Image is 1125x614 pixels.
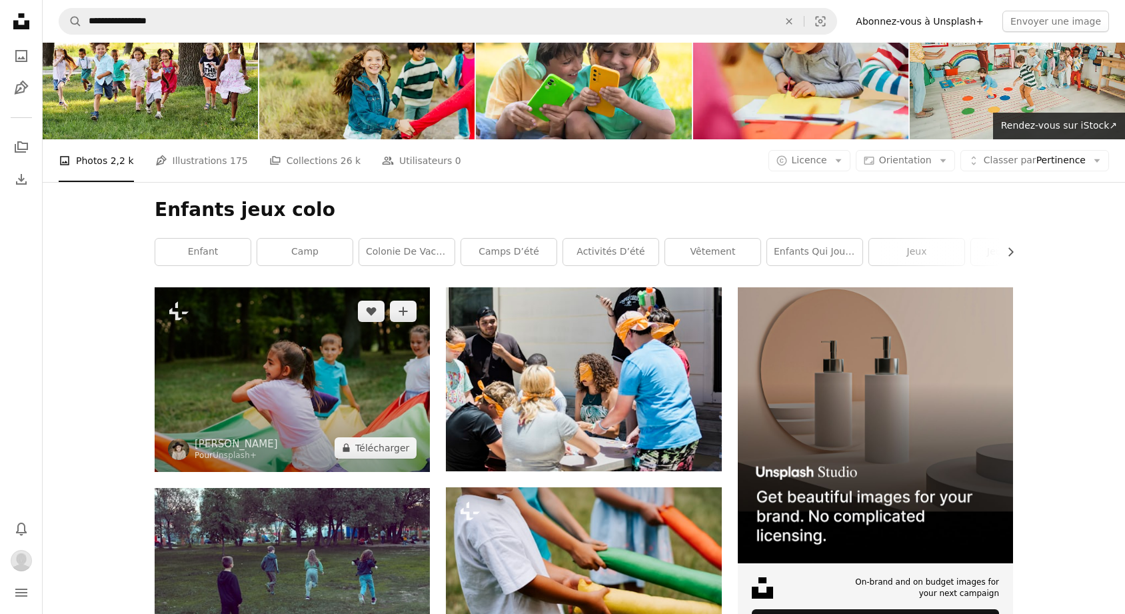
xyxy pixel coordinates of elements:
[155,287,430,471] img: Un groupe de jeunes enfants faisant voler des cerfs-volants dans un champ
[8,547,35,574] button: Profil
[984,154,1086,167] span: Pertinence
[848,11,992,32] a: Abonnez-vous à Unsplash+
[358,301,385,322] button: J’aime
[998,239,1013,265] button: faire défiler la liste vers la droite
[848,577,999,599] span: On-brand and on budget images for your next campaign
[155,239,251,265] a: enfant
[446,287,721,471] img: personnes debout et assises sur une chaise
[752,577,773,599] img: file-1631678316303-ed18b8b5cb9cimage
[993,113,1125,139] a: Rendez-vous sur iStock↗
[879,155,932,165] span: Orientation
[446,573,721,585] a: Un groupe de jeunes enfants tenant des ballons colorés
[8,579,35,606] button: Menu
[563,239,658,265] a: Activités d’été
[461,239,557,265] a: Camps d’été
[59,8,837,35] form: Rechercher des visuels sur tout le site
[8,166,35,193] a: Historique de téléchargement
[1002,11,1109,32] button: Envoyer une image
[774,9,804,34] button: Effacer
[869,239,964,265] a: Jeux
[984,155,1036,165] span: Classer par
[8,8,35,37] a: Accueil — Unsplash
[230,153,248,168] span: 175
[269,139,361,182] a: Collections 26 k
[155,571,430,583] a: Un groupe de jeunes enfants jouant à un jeu de frisbee
[213,451,257,460] a: Unsplash+
[195,437,278,451] a: [PERSON_NAME]
[155,139,248,182] a: Illustrations 175
[11,550,32,571] img: Avatar de l’utilisateur dev caroline
[8,43,35,69] a: Photos
[257,239,353,265] a: camp
[8,134,35,161] a: Collections
[195,451,278,461] div: Pour
[1001,120,1117,131] span: Rendez-vous sur iStock ↗
[335,437,417,459] button: Télécharger
[390,301,417,322] button: Ajouter à la collection
[738,287,1013,563] img: file-1715714113747-b8b0561c490eimage
[767,239,862,265] a: enfants qui jouent
[768,150,850,171] button: Licence
[856,150,955,171] button: Orientation
[804,9,836,34] button: Recherche de visuels
[59,9,82,34] button: Rechercher sur Unsplash
[8,75,35,101] a: Illustrations
[455,153,461,168] span: 0
[341,153,361,168] span: 26 k
[960,150,1109,171] button: Classer parPertinence
[382,139,461,182] a: Utilisateurs 0
[155,373,430,385] a: Un groupe de jeunes enfants faisant voler des cerfs-volants dans un champ
[446,373,721,385] a: personnes debout et assises sur une chaise
[359,239,455,265] a: colonie de vacance
[792,155,827,165] span: Licence
[971,239,1066,265] a: Jeux d’enfant
[665,239,760,265] a: vêtement
[168,439,189,460] img: Accéder au profil de Kateryna Hliznitsova
[155,198,1013,222] h1: Enfants jeux colo
[8,515,35,542] button: Notifications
